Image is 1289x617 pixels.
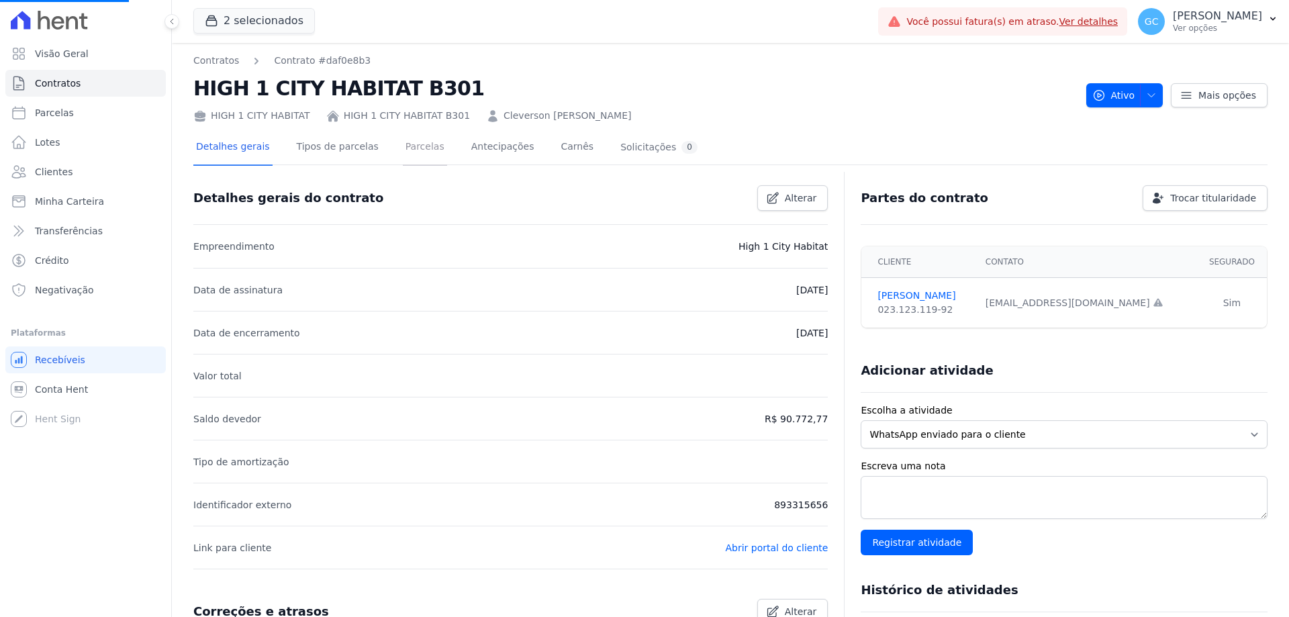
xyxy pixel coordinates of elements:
[861,246,977,278] th: Cliente
[469,130,537,166] a: Antecipações
[5,277,166,303] a: Negativação
[193,54,1076,68] nav: Breadcrumb
[193,325,300,341] p: Data de encerramento
[193,130,273,166] a: Detalhes gerais
[344,109,470,123] a: HIGH 1 CITY HABITAT B301
[986,296,1189,310] div: [EMAIL_ADDRESS][DOMAIN_NAME]
[193,540,271,556] p: Link para cliente
[861,582,1018,598] h3: Histórico de atividades
[193,54,371,68] nav: Breadcrumb
[618,130,700,166] a: Solicitações0
[1092,83,1135,107] span: Ativo
[861,459,1268,473] label: Escreva uma nota
[1197,278,1267,328] td: Sim
[504,109,631,123] a: Cleverson [PERSON_NAME]
[5,376,166,403] a: Conta Hent
[1086,83,1163,107] button: Ativo
[35,47,89,60] span: Visão Geral
[1127,3,1289,40] button: GC [PERSON_NAME] Ver opções
[765,411,828,427] p: R$ 90.772,77
[1170,191,1256,205] span: Trocar titularidade
[35,77,81,90] span: Contratos
[193,109,310,123] div: HIGH 1 CITY HABITAT
[861,363,993,379] h3: Adicionar atividade
[977,246,1197,278] th: Contato
[5,158,166,185] a: Clientes
[5,129,166,156] a: Lotes
[5,346,166,373] a: Recebíveis
[1198,89,1256,102] span: Mais opções
[757,185,828,211] a: Alterar
[1145,17,1159,26] span: GC
[785,191,817,205] span: Alterar
[796,325,828,341] p: [DATE]
[5,99,166,126] a: Parcelas
[1173,23,1262,34] p: Ver opções
[35,254,69,267] span: Crédito
[861,404,1268,418] label: Escolha a atividade
[877,303,969,317] div: 023.123.119-92
[861,190,988,206] h3: Partes do contrato
[5,40,166,67] a: Visão Geral
[738,238,828,254] p: High 1 City Habitat
[774,497,828,513] p: 893315656
[5,188,166,215] a: Minha Carteira
[681,141,698,154] div: 0
[193,238,275,254] p: Empreendimento
[193,190,383,206] h3: Detalhes gerais do contrato
[1197,246,1267,278] th: Segurado
[1143,185,1268,211] a: Trocar titularidade
[35,353,85,367] span: Recebíveis
[877,289,969,303] a: [PERSON_NAME]
[193,54,239,68] a: Contratos
[5,247,166,274] a: Crédito
[796,282,828,298] p: [DATE]
[35,106,74,120] span: Parcelas
[35,165,73,179] span: Clientes
[558,130,596,166] a: Carnês
[294,130,381,166] a: Tipos de parcelas
[35,283,94,297] span: Negativação
[1059,16,1118,27] a: Ver detalhes
[861,530,973,555] input: Registrar atividade
[5,70,166,97] a: Contratos
[620,141,698,154] div: Solicitações
[35,383,88,396] span: Conta Hent
[725,542,828,553] a: Abrir portal do cliente
[193,411,261,427] p: Saldo devedor
[906,15,1118,29] span: Você possui fatura(s) em atraso.
[193,497,291,513] p: Identificador externo
[5,218,166,244] a: Transferências
[35,195,104,208] span: Minha Carteira
[193,8,315,34] button: 2 selecionados
[1173,9,1262,23] p: [PERSON_NAME]
[1171,83,1268,107] a: Mais opções
[35,224,103,238] span: Transferências
[193,368,242,384] p: Valor total
[193,454,289,470] p: Tipo de amortização
[403,130,447,166] a: Parcelas
[193,73,1076,103] h2: HIGH 1 CITY HABITAT B301
[193,282,283,298] p: Data de assinatura
[35,136,60,149] span: Lotes
[274,54,371,68] a: Contrato #daf0e8b3
[11,325,160,341] div: Plataformas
